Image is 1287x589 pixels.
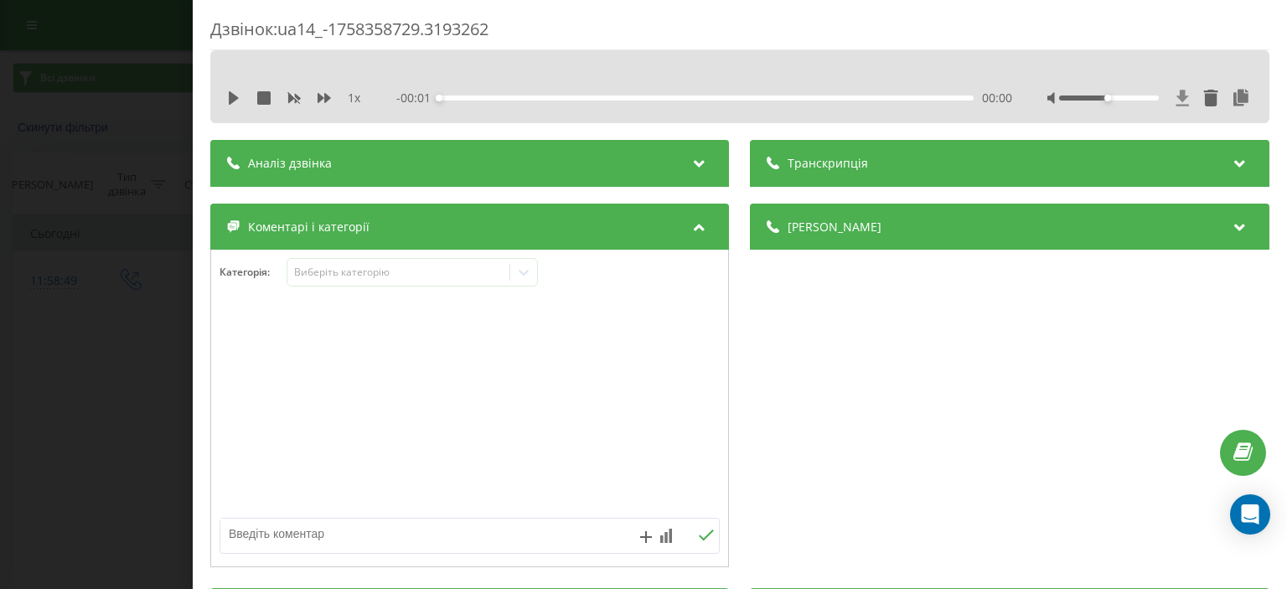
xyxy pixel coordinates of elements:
[982,90,1012,106] span: 00:00
[437,95,443,101] div: Accessibility label
[397,90,440,106] span: - 00:01
[210,18,1269,50] div: Дзвінок : ua14_-1758358729.3193262
[788,219,882,235] span: [PERSON_NAME]
[294,266,504,279] div: Виберіть категорію
[248,155,332,172] span: Аналіз дзвінка
[348,90,360,106] span: 1 x
[220,266,287,278] h4: Категорія :
[1230,494,1270,535] div: Open Intercom Messenger
[788,155,869,172] span: Транскрипція
[248,219,370,235] span: Коментарі і категорії
[1104,95,1111,101] div: Accessibility label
